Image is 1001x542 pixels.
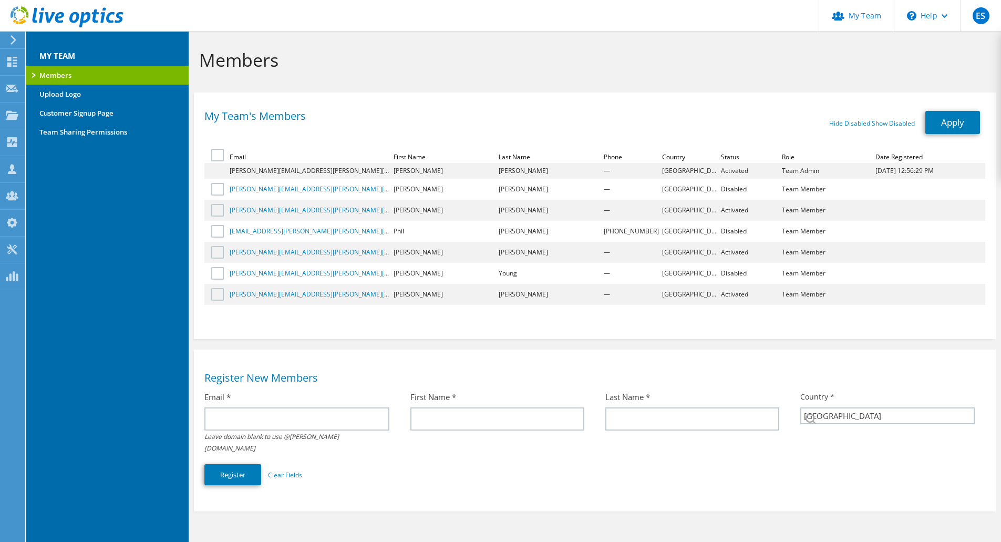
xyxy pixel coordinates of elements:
label: Select one or more accounts below [211,149,226,161]
div: Country [662,152,701,161]
td: — [602,200,661,221]
td: Team Member [780,242,874,263]
td: Team Member [780,284,874,305]
div: Date Registered [875,152,938,161]
td: — [602,163,661,179]
td: — [602,179,661,200]
td: [GEOGRAPHIC_DATA] [661,284,719,305]
td: [PERSON_NAME] [392,263,497,284]
td: [PERSON_NAME] [392,242,497,263]
td: Activated [719,163,780,179]
td: — [602,242,661,263]
td: Team Member [780,200,874,221]
td: [PERSON_NAME] [497,200,602,221]
a: Show Disabled [872,119,915,128]
label: Email * [204,392,231,402]
h3: MY TEAM [26,39,189,62]
td: Team Member [780,263,874,284]
td: [PERSON_NAME][EMAIL_ADDRESS][PERSON_NAME][PERSON_NAME][DOMAIN_NAME] [228,163,392,179]
td: Disabled [719,263,780,284]
td: [PERSON_NAME] [497,179,602,200]
a: [PERSON_NAME][EMAIL_ADDRESS][PERSON_NAME][PERSON_NAME][DOMAIN_NAME] [230,269,482,278]
td: — [602,263,661,284]
td: — [602,284,661,305]
td: Disabled [719,179,780,200]
a: Upload Logo [26,85,189,104]
td: [GEOGRAPHIC_DATA] [661,200,719,221]
a: Hide Disabled [829,119,870,128]
div: Phone [604,152,638,161]
h1: Members [199,49,985,71]
div: Email [230,152,262,161]
td: [DATE] 12:56:29 PM [874,163,985,179]
td: Activated [719,242,780,263]
td: [GEOGRAPHIC_DATA] [661,179,719,200]
a: [PERSON_NAME][EMAIL_ADDRESS][PERSON_NAME][PERSON_NAME][DOMAIN_NAME] [230,290,482,299]
td: Team Admin [780,163,874,179]
div: Role [782,152,810,161]
td: Young [497,263,602,284]
td: [PERSON_NAME] [497,242,602,263]
td: [PHONE_NUMBER] [602,221,661,242]
svg: \n [907,11,916,21]
td: [GEOGRAPHIC_DATA] [661,263,719,284]
td: Team Member [780,179,874,200]
div: Status [721,152,755,161]
i: Leave domain blank to use @[PERSON_NAME][DOMAIN_NAME] [204,432,339,453]
td: Activated [719,200,780,221]
td: [PERSON_NAME] [497,284,602,305]
td: Disabled [719,221,780,242]
a: Customer Signup Page [26,104,189,122]
td: [PERSON_NAME] [392,284,497,305]
span: ES [973,7,989,24]
td: [PERSON_NAME] [497,221,602,242]
a: [PERSON_NAME][EMAIL_ADDRESS][PERSON_NAME][PERSON_NAME][DOMAIN_NAME] [230,248,482,257]
a: [PERSON_NAME][EMAIL_ADDRESS][PERSON_NAME][PERSON_NAME][DOMAIN_NAME] [230,206,482,214]
td: [GEOGRAPHIC_DATA] [661,221,719,242]
td: [GEOGRAPHIC_DATA] [661,163,719,179]
label: First Name * [410,392,456,402]
td: [PERSON_NAME] [392,200,497,221]
td: Team Member [780,221,874,242]
a: Apply [925,111,980,134]
td: Activated [719,284,780,305]
button: Register [204,464,261,485]
a: Team Sharing Permissions [26,122,189,141]
a: [PERSON_NAME][EMAIL_ADDRESS][PERSON_NAME][PERSON_NAME][DOMAIN_NAME] [230,185,482,193]
td: Phil [392,221,497,242]
a: Members [26,66,189,85]
a: [EMAIL_ADDRESS][PERSON_NAME][PERSON_NAME][DOMAIN_NAME] [230,227,433,236]
div: First Name [394,152,441,161]
td: [GEOGRAPHIC_DATA] [661,242,719,263]
h1: Register New Members [204,373,980,383]
td: [PERSON_NAME] [392,179,497,200]
td: [PERSON_NAME] [497,163,602,179]
label: Country * [800,392,834,402]
td: [PERSON_NAME] [392,163,497,179]
a: Clear Fields [268,471,302,479]
div: Last Name [499,152,546,161]
label: Last Name * [605,392,650,402]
